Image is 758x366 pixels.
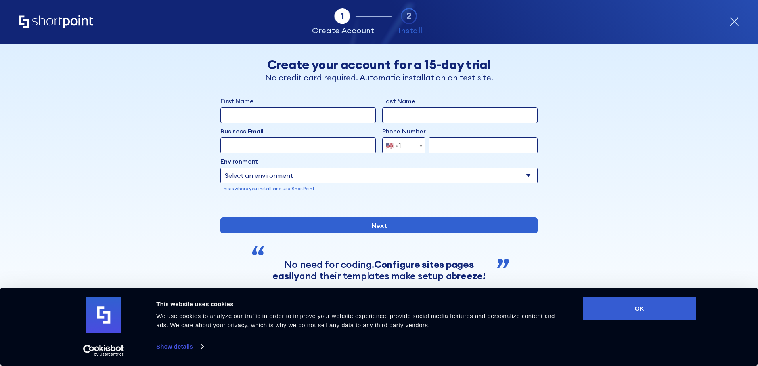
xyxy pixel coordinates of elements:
span: We use cookies to analyze our traffic in order to improve your website experience, provide social... [156,313,555,328]
div: This website uses cookies [156,299,565,309]
a: Show details [156,341,203,353]
a: Usercentrics Cookiebot - opens in a new window [69,345,138,356]
button: OK [583,297,696,320]
img: logo [86,297,121,333]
